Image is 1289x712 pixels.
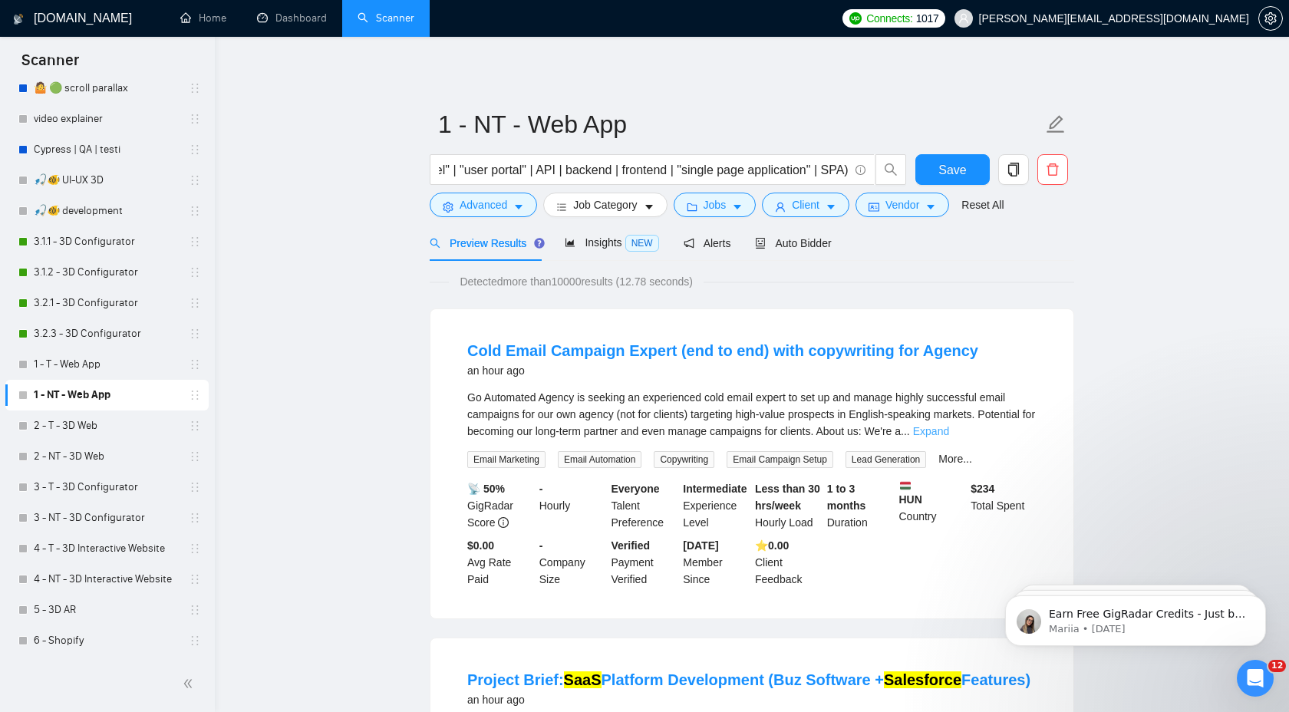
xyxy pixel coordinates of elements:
button: userClientcaret-down [762,193,849,217]
span: NEW [625,235,659,252]
span: copy [999,163,1028,176]
b: Verified [612,539,651,552]
div: an hour ago [467,361,978,380]
span: holder [189,450,201,463]
button: delete [1037,154,1068,185]
mark: SaaS [564,671,602,688]
span: ... [901,425,910,437]
b: 1 to 3 months [827,483,866,512]
span: holder [189,542,201,555]
input: Search Freelance Jobs... [439,160,849,180]
img: logo [13,7,24,31]
div: Hourly [536,480,608,531]
button: Save [915,154,990,185]
a: Expand [913,425,949,437]
b: $ 234 [971,483,994,495]
span: holder [189,604,201,616]
span: Client [792,196,819,213]
span: Connects: [866,10,912,27]
b: Everyone [612,483,660,495]
a: 3.2.3 - 3D Configurator [34,318,180,349]
a: 3 - T - 3D Configurator [34,472,180,503]
button: idcardVendorcaret-down [855,193,949,217]
span: Jobs [704,196,727,213]
span: Detected more than 10000 results (12.78 seconds) [449,273,704,290]
span: holder [189,635,201,647]
button: settingAdvancedcaret-down [430,193,537,217]
a: 3 - NT - 3D Configurator [34,503,180,533]
button: setting [1258,6,1283,31]
img: upwork-logo.png [849,12,862,25]
span: Auto Bidder [755,237,831,249]
span: info-circle [855,165,865,175]
a: Cypress | QA | testi [34,134,180,165]
span: notification [684,238,694,249]
b: ⭐️ 0.00 [755,539,789,552]
div: Hourly Load [752,480,824,531]
span: Lead Generation [846,451,926,468]
img: 🇭🇺 [900,480,911,491]
span: holder [189,512,201,524]
a: 3.1.2 - 3D Configurator [34,257,180,288]
button: copy [998,154,1029,185]
button: search [875,154,906,185]
div: Duration [824,480,896,531]
b: [DATE] [683,539,718,552]
span: holder [189,82,201,94]
div: GigRadar Score [464,480,536,531]
span: caret-down [644,201,654,213]
span: Email Marketing [467,451,546,468]
div: Total Spent [968,480,1040,531]
b: - [539,539,543,552]
span: bars [556,201,567,213]
span: Alerts [684,237,731,249]
span: holder [189,573,201,585]
span: holder [189,174,201,186]
span: area-chart [565,237,575,248]
a: 🎣🐠 UI-UX 3D [34,165,180,196]
b: HUN [899,480,965,506]
span: Scanner [9,49,91,81]
a: 3.2.1 - 3D Configurator [34,288,180,318]
a: 1 - NT - Web App [34,380,180,410]
span: caret-down [513,201,524,213]
div: Talent Preference [608,480,681,531]
a: 4 - T - 3D Interactive Website [34,533,180,564]
span: holder [189,420,201,432]
iframe: Intercom live chat [1237,660,1274,697]
div: an hour ago [467,691,1030,709]
div: Company Size [536,537,608,588]
a: video explainer [34,104,180,134]
span: 1017 [916,10,939,27]
span: holder [189,297,201,309]
span: holder [189,389,201,401]
span: user [775,201,786,213]
span: holder [189,113,201,125]
span: Job Category [573,196,637,213]
span: holder [189,236,201,248]
span: setting [1259,12,1282,25]
a: searchScanner [358,12,414,25]
a: 2 - NT - 3D Web [34,441,180,472]
span: caret-down [826,201,836,213]
span: search [876,163,905,176]
input: Scanner name... [438,105,1043,143]
iframe: Intercom notifications message [982,563,1289,671]
div: Client Feedback [752,537,824,588]
div: Avg Rate Paid [464,537,536,588]
span: Save [938,160,966,180]
mark: Salesforce [884,671,961,688]
span: delete [1038,163,1067,176]
span: holder [189,328,201,340]
span: user [958,13,969,24]
span: caret-down [732,201,743,213]
a: 1 - T - Web App [34,349,180,380]
a: More... [938,453,972,465]
span: holder [189,143,201,156]
b: Less than 30 hrs/week [755,483,820,512]
div: Experience Level [680,480,752,531]
a: setting [1258,12,1283,25]
span: edit [1046,114,1066,134]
